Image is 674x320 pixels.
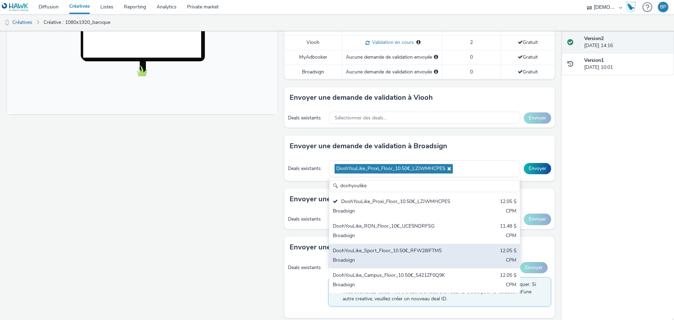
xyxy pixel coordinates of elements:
[284,35,342,50] td: Viooh
[346,54,438,61] div: Aucune demande de validation envoyée
[470,54,473,60] span: 0
[4,19,11,26] img: dooh
[333,272,454,280] div: DoohYouLike_Campus_Floor_10.50€_5421ZF0Q9K
[335,115,386,121] span: Sélectionner des deals...
[284,50,342,65] td: MyAdbooker
[290,92,433,103] h3: Envoyer une demande de validation à Viooh
[333,281,454,289] div: Broadsign
[290,242,459,253] h3: Envoyer une demande de validation à Phenix Digital
[626,1,639,13] a: Hawk Academy
[506,257,516,265] div: CPM
[584,35,668,50] div: [DATE] 14:16
[506,232,516,240] div: CPM
[506,208,516,216] div: CPM
[500,198,516,206] div: 12.05 $
[336,166,445,172] span: DoohYouLike_Proxi_Floor_10.50€_LZJWMHCPES
[288,165,325,172] div: Deals existants
[584,35,604,42] strong: Version 2
[434,54,438,61] div: Sélectionnez un deal ci-dessous et cliquez sur Envoyer pour envoyer une demande de validation à M...
[329,180,520,192] input: Search......
[370,39,414,46] span: Validation en cours
[524,163,551,174] button: Envoyer
[518,54,538,60] span: Gratuit
[40,14,114,31] a: Créative : 1080x1920_baroque
[333,247,454,255] div: DoohYouLike_Sport_Floor_10.50€_RFW28IFTM5
[506,281,516,289] div: CPM
[584,57,604,64] strong: Version 1
[333,208,454,216] div: Broadsign
[500,272,516,280] div: 12.05 $
[520,262,548,273] button: Envoyer
[290,141,447,151] h3: Envoyer une demande de validation à Broadsign
[500,247,516,255] div: 12.05 $
[518,39,538,46] span: Gratuit
[584,57,668,71] div: [DATE] 10:01
[290,194,456,204] h3: Envoyer une demande de validation à MyAdbooker
[626,1,636,13] img: Hawk Academy
[284,65,342,79] td: Broadsign
[660,2,666,12] div: BP
[470,39,473,46] span: 2
[288,216,325,223] div: Deals existants
[500,223,516,231] div: 11.48 $
[333,257,454,265] div: Broadsign
[346,68,438,76] div: Aucune demande de validation envoyée
[470,68,473,75] span: 0
[333,232,454,240] div: Broadsign
[288,115,325,122] div: Deals existants
[333,223,454,231] div: DoohYouLike_RON_Floor_10€_UCE5NORFSG
[524,112,551,124] button: Envoyer
[434,68,438,76] div: Sélectionnez un deal ci-dessous et cliquez sur Envoyer pour envoyer une demande de validation à B...
[2,3,29,12] img: undefined Logo
[524,214,551,225] button: Envoyer
[518,68,538,75] span: Gratuit
[333,198,454,206] div: DoohYouLike_Proxi_Floor_10.50€_LZJWMHCPES
[288,264,325,271] div: Deals existants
